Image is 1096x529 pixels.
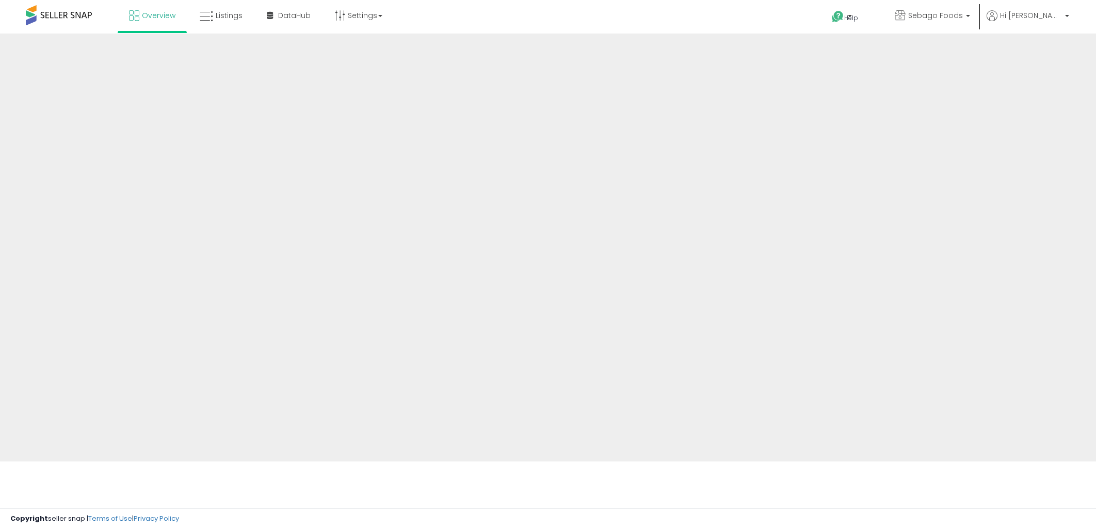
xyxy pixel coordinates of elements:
[216,10,243,21] span: Listings
[844,13,858,22] span: Help
[1000,10,1062,21] span: Hi [PERSON_NAME]
[278,10,311,21] span: DataHub
[142,10,175,21] span: Overview
[908,10,963,21] span: Sebago Foods
[831,10,844,23] i: Get Help
[987,10,1069,34] a: Hi [PERSON_NAME]
[824,3,878,34] a: Help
